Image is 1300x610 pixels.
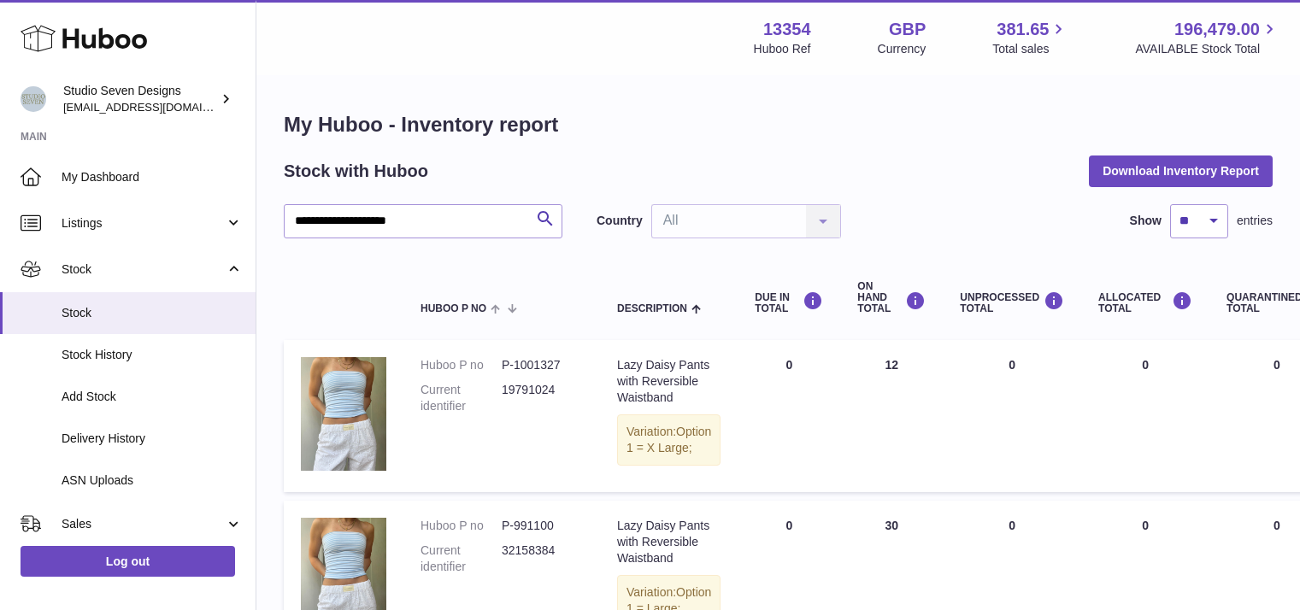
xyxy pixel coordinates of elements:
td: 0 [943,340,1081,492]
span: Description [617,303,687,314]
div: Lazy Daisy Pants with Reversible Waistband [617,357,721,406]
td: 0 [738,340,840,492]
dt: Huboo P no [421,518,502,534]
img: contact.studiosevendesigns@gmail.com [21,86,46,112]
strong: 13354 [763,18,811,41]
span: Delivery History [62,431,243,447]
dt: Huboo P no [421,357,502,373]
span: ASN Uploads [62,472,243,489]
span: Stock [62,261,225,278]
dd: 19791024 [502,382,583,414]
img: product image [301,357,386,471]
span: 0 [1274,358,1280,372]
div: Currency [878,41,926,57]
span: Add Stock [62,389,243,405]
span: Stock [62,305,243,321]
div: ON HAND Total [857,281,926,315]
td: 0 [1081,340,1209,492]
strong: GBP [889,18,926,41]
a: 196,479.00 AVAILABLE Stock Total [1135,18,1279,57]
dt: Current identifier [421,382,502,414]
div: Studio Seven Designs [63,83,217,115]
dd: P-1001327 [502,357,583,373]
span: 196,479.00 [1174,18,1260,41]
a: Log out [21,546,235,577]
span: [EMAIL_ADDRESS][DOMAIN_NAME] [63,100,251,114]
div: Huboo Ref [754,41,811,57]
span: My Dashboard [62,169,243,185]
h2: Stock with Huboo [284,160,428,183]
span: Listings [62,215,225,232]
h1: My Huboo - Inventory report [284,111,1273,138]
span: Huboo P no [421,303,486,314]
span: 381.65 [997,18,1049,41]
span: AVAILABLE Stock Total [1135,41,1279,57]
dd: 32158384 [502,543,583,575]
div: Variation: [617,414,721,466]
span: Sales [62,516,225,532]
span: entries [1237,213,1273,229]
span: Stock History [62,347,243,363]
div: UNPROCESSED Total [960,291,1064,314]
dd: P-991100 [502,518,583,534]
span: Option 1 = X Large; [626,425,711,455]
div: ALLOCATED Total [1098,291,1192,314]
label: Country [597,213,643,229]
span: Total sales [992,41,1068,57]
span: 0 [1274,519,1280,532]
a: 381.65 Total sales [992,18,1068,57]
dt: Current identifier [421,543,502,575]
div: Lazy Daisy Pants with Reversible Waistband [617,518,721,566]
td: 12 [840,340,943,492]
label: Show [1130,213,1162,229]
button: Download Inventory Report [1089,155,1273,186]
div: DUE IN TOTAL [755,291,823,314]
